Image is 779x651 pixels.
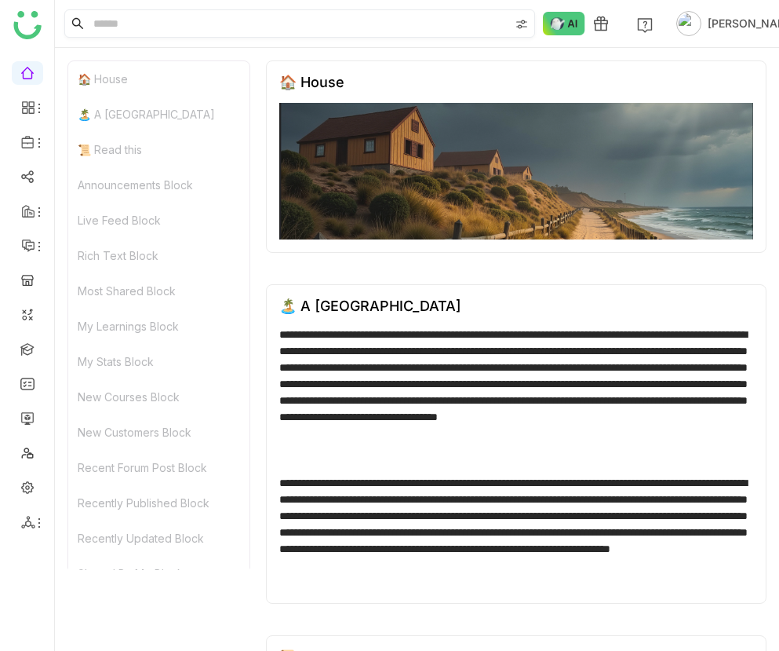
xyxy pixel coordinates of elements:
div: Recently Updated Block [68,521,249,556]
div: 🏠 House [279,74,344,90]
div: 📜 Read this [68,132,249,167]
div: New Courses Block [68,379,249,415]
div: 🏝️ A [GEOGRAPHIC_DATA] [279,298,461,314]
img: search-type.svg [515,18,528,31]
img: help.svg [637,17,653,33]
div: My Stats Block [68,344,249,379]
div: Announcements Block [68,167,249,203]
img: avatar [676,11,701,36]
div: My Learnings Block [68,309,249,344]
div: Most Shared Block [68,273,249,309]
img: ask-buddy-normal.svg [543,12,585,35]
div: 🏠 House [68,61,249,97]
div: Live Feed Block [68,203,249,238]
img: 68553b2292361c547d91f02a [279,103,753,240]
div: Recent Forum Post Block [68,450,249,485]
div: New Customers Block [68,415,249,450]
img: logo [13,11,42,39]
div: Recently Published Block [68,485,249,521]
div: Shared By Me Block [68,556,249,591]
div: Rich Text Block [68,238,249,273]
div: 🏝️ A [GEOGRAPHIC_DATA] [68,97,249,132]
